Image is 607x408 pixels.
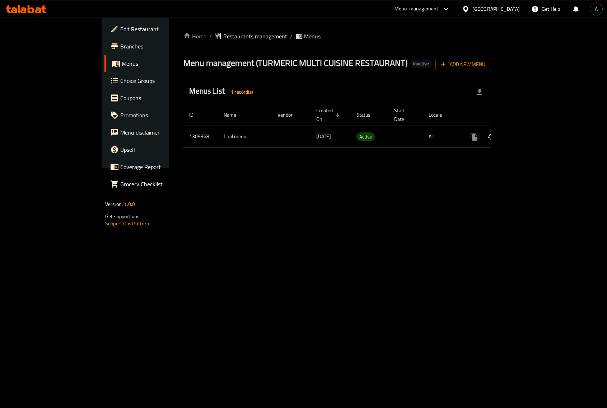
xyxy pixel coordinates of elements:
span: Get support on: [105,212,138,221]
span: [DATE] [316,132,331,141]
a: Coupons [104,89,203,107]
li: / [209,32,212,41]
span: Add New Menu [441,60,485,69]
a: Choice Groups [104,72,203,89]
th: Actions [460,104,540,126]
nav: breadcrumb [183,32,491,41]
div: [GEOGRAPHIC_DATA] [472,5,520,13]
a: Support.OpsPlatform [105,219,151,228]
a: Branches [104,38,203,55]
div: Inactive [410,60,432,68]
span: Menus [304,32,321,41]
span: Promotions [120,111,197,119]
td: - [388,126,423,147]
div: Menu-management [394,5,439,13]
a: Menus [104,55,203,72]
span: Branches [120,42,197,51]
span: Menu management ( TURMERIC MULTI CUISINE RESTAURANT ) [183,55,407,71]
span: Choice Groups [120,76,197,85]
span: Edit Restaurant [120,25,197,33]
span: Upsell [120,145,197,154]
a: Grocery Checklist [104,175,203,193]
a: Coverage Report [104,158,203,175]
td: final menu [218,126,272,147]
span: Menu disclaimer [120,128,197,137]
a: Menu disclaimer [104,124,203,141]
span: Name [224,111,246,119]
span: ID [189,111,203,119]
span: 1 record(s) [227,89,257,95]
span: Inactive [410,61,432,67]
div: Active [356,132,375,141]
span: Restaurants management [223,32,287,41]
button: Add New Menu [435,58,491,71]
button: Change Status [483,128,500,145]
span: Start Date [394,106,414,123]
span: 1.0.0 [124,200,135,209]
span: Created On [316,106,342,123]
a: Upsell [104,141,203,158]
span: Grocery Checklist [120,180,197,188]
a: Edit Restaurant [104,20,203,38]
span: A [595,5,598,13]
span: Status [356,111,380,119]
span: Coverage Report [120,163,197,171]
span: Coupons [120,94,197,102]
h2: Menus List [189,86,257,98]
a: Restaurants management [215,32,287,41]
td: All [423,126,460,147]
span: Vendor [277,111,302,119]
button: more [466,128,483,145]
span: Active [356,133,375,141]
div: Export file [471,83,488,100]
span: Locale [429,111,451,119]
li: / [290,32,293,41]
span: Menus [122,59,197,68]
div: Total records count [227,86,257,98]
span: Version: [105,200,123,209]
table: enhanced table [183,104,540,148]
a: Promotions [104,107,203,124]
